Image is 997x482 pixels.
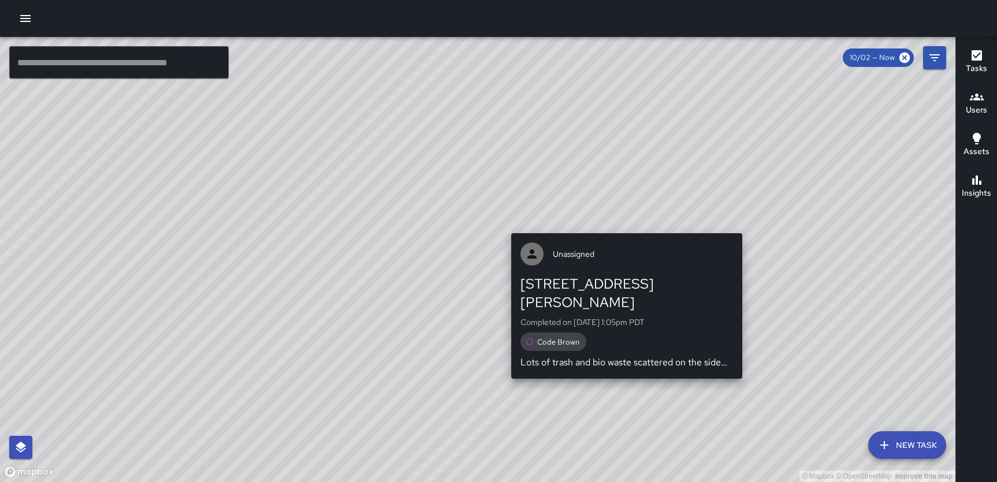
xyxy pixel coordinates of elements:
div: 10/02 — Now [843,48,914,67]
p: Completed on [DATE] 1:05pm PDT [520,316,733,328]
h6: Assets [963,145,989,158]
p: Lots of trash and bio waste scattered on the sidewalk and streets surrounding block of [STREET_AD... [520,356,733,369]
button: Tasks [956,42,997,83]
span: 10/02 — Now [843,52,902,63]
h6: Insights [962,187,991,200]
button: Users [956,83,997,125]
h6: Tasks [966,62,987,75]
button: Unassigned[STREET_ADDRESS][PERSON_NAME]Completed on [DATE] 1:05pm PDTCode BrownLots of trash and ... [511,233,742,379]
button: Filters [923,46,946,69]
h6: Users [966,104,987,117]
div: [STREET_ADDRESS][PERSON_NAME] [520,275,733,312]
span: Code Brown [530,337,586,348]
button: Insights [956,166,997,208]
button: New Task [868,431,946,459]
button: Assets [956,125,997,166]
span: Unassigned [553,248,733,260]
